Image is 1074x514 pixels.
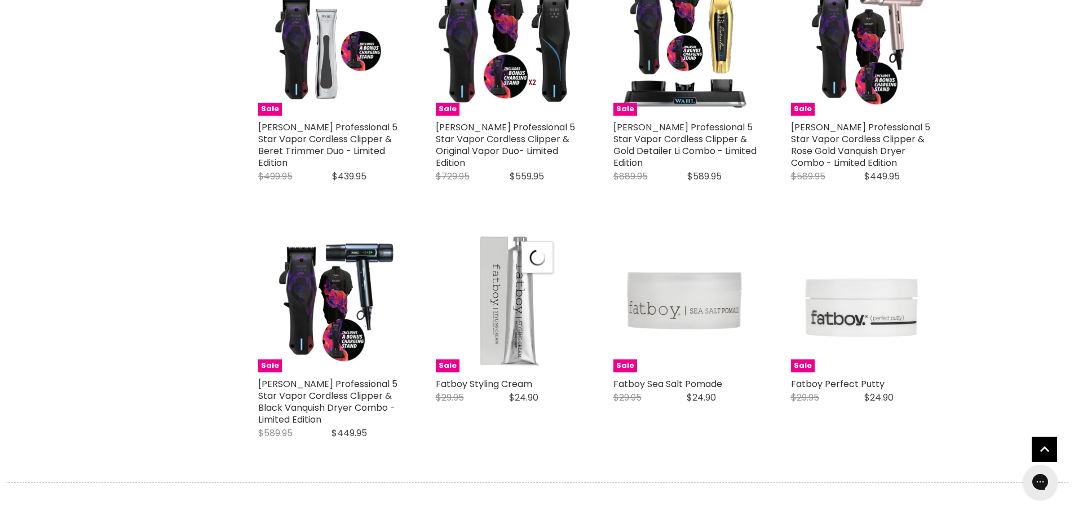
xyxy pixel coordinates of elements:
[258,229,402,372] a: Wahl Professional 5 Star Vapor Cordless Clipper & Black Vanquish Dryer Combo - Limited Edition Sale
[436,391,464,404] span: $29.95
[509,391,538,404] span: $24.90
[258,229,402,372] img: Wahl Professional 5 Star Vapor Cordless Clipper & Black Vanquish Dryer Combo - Limited Edition
[613,359,637,372] span: Sale
[864,391,894,404] span: $24.90
[258,377,397,426] a: [PERSON_NAME] Professional 5 Star Vapor Cordless Clipper & Black Vanquish Dryer Combo - Limited E...
[613,391,642,404] span: $29.95
[687,170,722,183] span: $589.95
[258,103,282,116] span: Sale
[436,229,580,372] img: Fatboy Styling Cream
[332,170,366,183] span: $439.95
[613,103,637,116] span: Sale
[613,229,757,372] a: Fatboy Sea Salt Pomade Sale
[258,170,293,183] span: $499.95
[864,170,900,183] span: $449.95
[436,103,459,116] span: Sale
[791,377,885,390] a: Fatboy Perfect Putty
[436,229,580,372] a: Fatboy Styling Cream Sale
[613,377,722,390] a: Fatboy Sea Salt Pomade
[510,170,544,183] span: $559.95
[258,121,397,169] a: [PERSON_NAME] Professional 5 Star Vapor Cordless Clipper & Beret Trimmer Duo - Limited Edition
[436,170,470,183] span: $729.95
[436,377,532,390] a: Fatboy Styling Cream
[613,121,757,169] a: [PERSON_NAME] Professional 5 Star Vapor Cordless Clipper & Gold Detailer Li Combo - Limited Edition
[258,359,282,372] span: Sale
[436,121,575,169] a: [PERSON_NAME] Professional 5 Star Vapor Cordless Clipper & Original Vapor Duo- Limited Edition
[791,359,815,372] span: Sale
[613,170,648,183] span: $889.95
[258,427,293,440] span: $589.95
[791,170,825,183] span: $589.95
[332,427,367,440] span: $449.95
[791,229,935,372] a: Fatboy Perfect Putty Sale
[791,229,935,372] img: Fatboy Perfect Putty
[791,391,819,404] span: $29.95
[791,121,930,169] a: [PERSON_NAME] Professional 5 Star Vapor Cordless Clipper & Rose Gold Vanquish Dryer Combo - Limit...
[687,391,716,404] span: $24.90
[436,359,459,372] span: Sale
[1018,461,1063,503] iframe: Gorgias live chat messenger
[613,229,757,372] img: Fatboy Sea Salt Pomade
[791,103,815,116] span: Sale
